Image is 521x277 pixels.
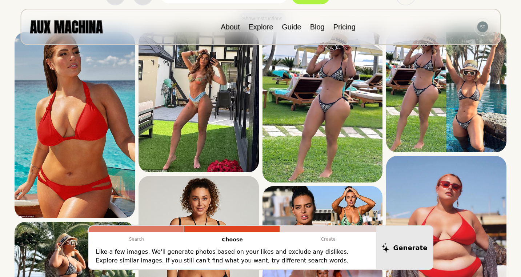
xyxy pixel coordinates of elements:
img: Avatar [477,21,488,32]
p: Choose [184,232,280,248]
a: Pricing [333,23,356,31]
img: AUX MACHINA [30,20,103,33]
a: About [221,23,240,31]
a: Explore [248,23,273,31]
p: Like a few images. We'll generate photos based on your likes and exclude any dislikes. Explore si... [96,248,369,265]
img: Search result [15,32,135,218]
button: Generate [376,226,433,269]
a: Blog [310,23,325,31]
p: Create [280,232,376,246]
img: Search result [262,186,383,258]
img: Search result [262,32,383,182]
img: Search result [386,32,506,152]
a: Guide [282,23,301,31]
img: Search result [139,32,259,172]
p: Search [89,232,185,246]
